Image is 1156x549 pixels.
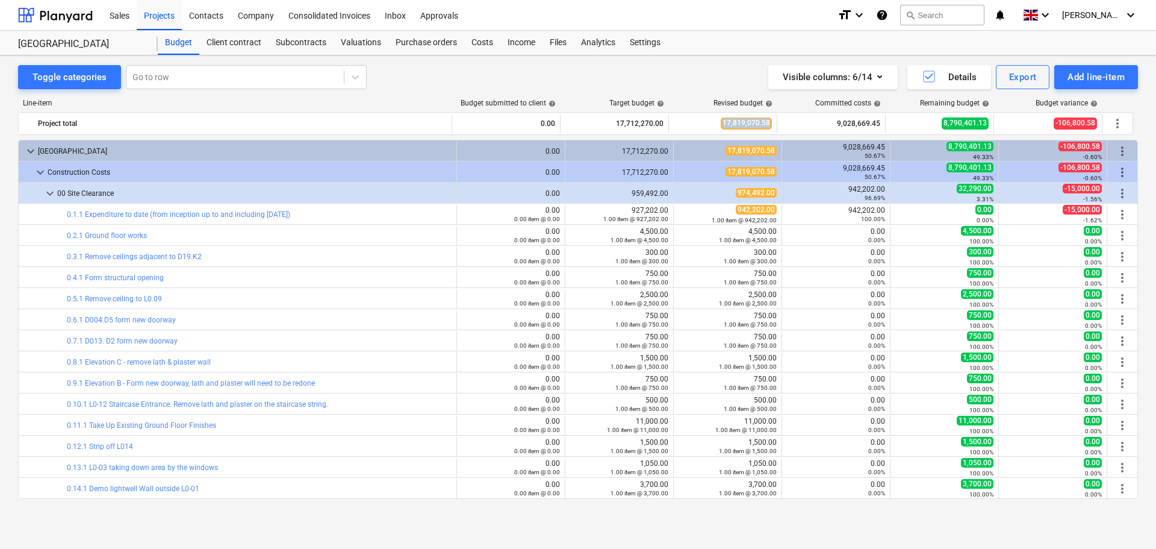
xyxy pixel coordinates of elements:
[462,206,560,223] div: 0.00
[977,217,993,224] small: 0.00%
[957,416,993,425] span: 11,000.00
[462,147,560,155] div: 0.00
[615,258,668,265] small: 1.00 item @ 300.00
[38,142,452,161] div: [GEOGRAPHIC_DATA]
[967,247,993,257] span: 300.00
[1038,8,1052,22] i: keyboard_arrow_down
[67,485,199,493] a: 0.14.1 Demo lightwell Wall outside L0-01
[1085,280,1102,287] small: 0.00%
[514,342,560,349] small: 0.00 item @ 0.00
[1096,491,1156,549] iframe: Chat Widget
[1054,65,1138,89] button: Add line-item
[712,217,777,224] small: 1.00 item @ 942,202.00
[1085,407,1102,413] small: 0.00%
[1115,397,1130,412] span: More actions
[67,316,176,324] a: 0.6.1 D004.D5 form new doorway
[865,152,885,159] small: 50.67%
[713,99,772,107] div: Revised budget
[815,99,881,107] div: Committed costs
[464,31,500,55] div: Costs
[67,358,211,366] a: 0.8.1 Elevation C - remove lath & plaster wall
[199,31,269,55] div: Client contract
[1085,322,1102,329] small: 0.00%
[868,448,885,454] small: 0.00%
[462,227,560,244] div: 0.00
[763,100,772,107] span: help
[724,321,777,328] small: 1.00 item @ 750.00
[1115,439,1130,454] span: More actions
[787,396,885,413] div: 0.00
[994,8,1006,22] i: notifications
[969,301,993,308] small: 100.00%
[868,384,885,391] small: 0.00%
[1085,301,1102,308] small: 0.00%
[514,363,560,370] small: 0.00 item @ 0.00
[615,321,668,328] small: 1.00 item @ 750.00
[611,448,668,454] small: 1.00 item @ 1,500.00
[1083,217,1102,224] small: -1.62%
[969,322,993,329] small: 100.00%
[787,333,885,350] div: 0.00
[865,195,885,201] small: 96.69%
[1084,289,1102,299] span: 0.00
[1058,142,1102,151] span: -106,800.58
[615,406,668,412] small: 1.00 item @ 500.00
[996,65,1050,89] button: Export
[570,417,668,434] div: 11,000.00
[868,490,885,497] small: 0.00%
[865,174,885,180] small: 50.67%
[679,354,777,371] div: 1,500.00
[158,31,199,55] a: Budget
[1085,470,1102,477] small: 0.00%
[1085,238,1102,245] small: 0.00%
[679,375,777,392] div: 750.00
[1115,186,1130,201] span: More actions
[514,300,560,307] small: 0.00 item @ 0.00
[462,438,560,455] div: 0.00
[388,31,464,55] a: Purchase orders
[623,31,668,55] a: Settings
[724,279,777,286] small: 1.00 item @ 750.00
[570,375,668,392] div: 750.00
[654,100,664,107] span: help
[514,427,560,433] small: 0.00 item @ 0.00
[269,31,334,55] div: Subcontracts
[607,427,668,433] small: 1.00 item @ 11,000.00
[980,100,989,107] span: help
[967,374,993,383] span: 750.00
[334,31,388,55] div: Valuations
[514,384,560,391] small: 0.00 item @ 0.00
[1085,428,1102,434] small: 0.00%
[973,175,993,181] small: 49.33%
[462,269,560,286] div: 0.00
[969,344,993,350] small: 100.00%
[67,295,162,303] a: 0.5.1 Remove ceiling to L0.09
[18,65,121,89] button: Toggle categories
[33,165,48,180] span: keyboard_arrow_down
[787,227,885,244] div: 0.00
[868,363,885,370] small: 0.00%
[967,310,993,320] span: 750.00
[969,280,993,287] small: 100.00%
[787,480,885,497] div: 0.00
[462,396,560,413] div: 0.00
[969,491,993,498] small: 100.00%
[1084,247,1102,257] span: 0.00
[67,337,178,345] a: 0.7.1 D013. D2 form new doorway
[736,188,777,198] span: 974,492.00
[570,147,668,155] div: 17,712,270.00
[975,205,993,215] span: 0.00
[546,100,556,107] span: help
[1115,418,1130,433] span: More actions
[726,146,777,155] span: 17,819,070.58
[868,469,885,475] small: 0.00%
[542,31,574,55] div: Files
[457,114,555,133] div: 0.00
[1054,118,1097,129] span: -106,800.58
[1115,313,1130,327] span: More actions
[719,469,777,475] small: 1.00 item @ 1,050.00
[462,290,560,307] div: 0.00
[462,417,560,434] div: 0.00
[1084,437,1102,447] span: 0.00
